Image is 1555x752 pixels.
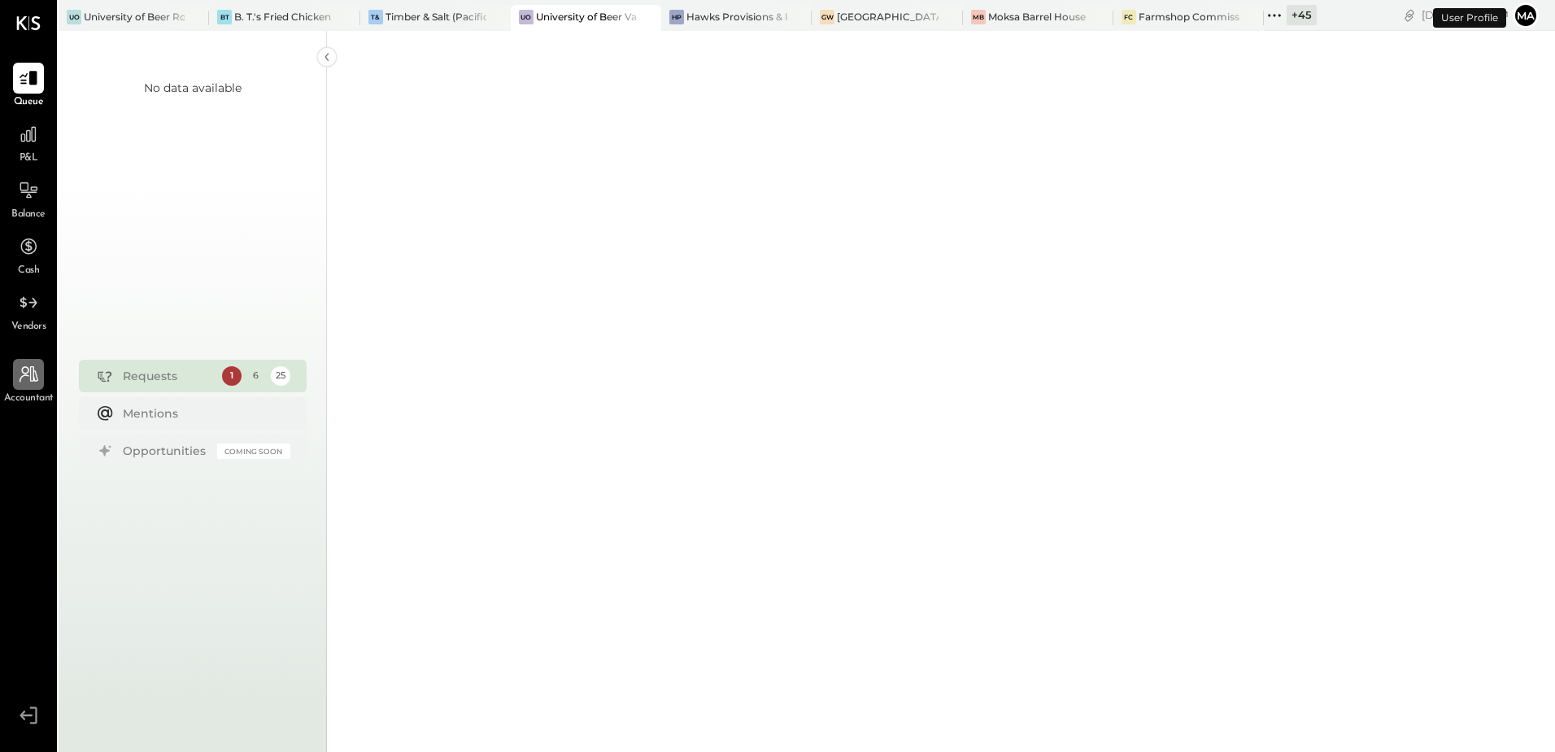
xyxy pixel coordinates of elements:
[820,10,834,24] div: GW
[686,10,787,24] div: Hawks Provisions & Public House
[1,119,56,166] a: P&L
[1,359,56,406] a: Accountant
[222,366,242,386] div: 1
[536,10,637,24] div: University of Beer Vacaville
[271,366,290,386] div: 25
[1,175,56,222] a: Balance
[4,391,54,406] span: Accountant
[11,208,46,222] span: Balance
[1,287,56,334] a: Vendors
[1287,5,1317,25] div: + 45
[368,10,383,24] div: T&
[837,10,938,24] div: [GEOGRAPHIC_DATA]
[18,264,39,278] span: Cash
[1401,7,1418,24] div: copy link
[123,368,214,384] div: Requests
[123,405,282,422] div: Mentions
[1513,2,1539,28] button: Ma
[1139,10,1239,24] div: Farmshop Commissary
[669,10,684,24] div: HP
[1422,7,1509,23] div: [DATE]
[385,10,486,24] div: Timber & Salt (Pacific Dining CA1 LLC)
[1,231,56,278] a: Cash
[217,10,232,24] div: BT
[84,10,185,24] div: University of Beer Roseville
[123,443,209,459] div: Opportunities
[1433,8,1506,28] div: User Profile
[988,10,1086,24] div: Moksa Barrel House
[234,10,331,24] div: B. T.'s Fried Chicken
[144,80,242,96] div: No data available
[1122,10,1136,24] div: FC
[217,444,290,459] div: Coming Soon
[67,10,81,24] div: Uo
[246,366,266,386] div: 6
[20,151,38,166] span: P&L
[1,63,56,110] a: Queue
[519,10,534,24] div: Uo
[14,95,44,110] span: Queue
[11,320,46,334] span: Vendors
[971,10,986,24] div: MB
